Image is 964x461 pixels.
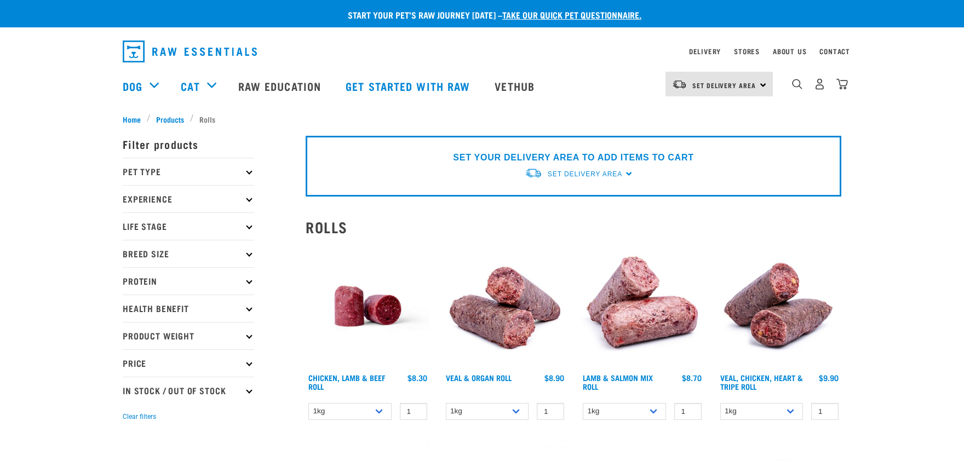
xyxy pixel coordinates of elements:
[672,79,687,89] img: van-moving.png
[308,376,385,388] a: Chicken, Lamb & Beef Roll
[548,170,622,178] span: Set Delivery Area
[792,79,802,89] img: home-icon-1@2x.png
[306,218,841,235] h2: Rolls
[814,78,825,90] img: user.png
[123,41,257,62] img: Raw Essentials Logo
[583,376,653,388] a: Lamb & Salmon Mix Roll
[123,267,254,295] p: Protein
[718,244,842,368] img: 1263 Chicken Organ Roll 02
[580,244,704,368] img: 1261 Lamb Salmon Roll 01
[123,113,147,125] a: Home
[734,49,760,53] a: Stores
[674,403,702,420] input: 1
[181,78,199,94] a: Cat
[720,376,803,388] a: Veal, Chicken, Heart & Tripe Roll
[123,113,141,125] span: Home
[123,240,254,267] p: Breed Size
[408,373,427,382] div: $8.30
[306,244,430,368] img: Raw Essentials Chicken Lamb Beef Bulk Minced Raw Dog Food Roll Unwrapped
[819,373,839,382] div: $9.90
[525,168,542,179] img: van-moving.png
[123,130,254,158] p: Filter products
[123,212,254,240] p: Life Stage
[335,64,484,108] a: Get started with Raw
[123,185,254,212] p: Experience
[227,64,335,108] a: Raw Education
[453,151,693,164] p: SET YOUR DELIVERY AREA TO ADD ITEMS TO CART
[836,78,848,90] img: home-icon@2x.png
[123,412,156,422] button: Clear filters
[773,49,806,53] a: About Us
[123,113,841,125] nav: breadcrumbs
[692,83,756,87] span: Set Delivery Area
[502,12,641,17] a: take our quick pet questionnaire.
[443,244,567,368] img: Veal Organ Mix Roll 01
[123,78,142,94] a: Dog
[819,49,850,53] a: Contact
[537,403,564,420] input: 1
[123,322,254,349] p: Product Weight
[114,36,850,67] nav: dropdown navigation
[682,373,702,382] div: $8.70
[484,64,548,108] a: Vethub
[544,373,564,382] div: $8.90
[811,403,839,420] input: 1
[151,113,190,125] a: Products
[446,376,512,379] a: Veal & Organ Roll
[123,377,254,404] p: In Stock / Out Of Stock
[123,295,254,322] p: Health Benefit
[156,113,184,125] span: Products
[400,403,427,420] input: 1
[123,158,254,185] p: Pet Type
[123,349,254,377] p: Price
[689,49,721,53] a: Delivery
